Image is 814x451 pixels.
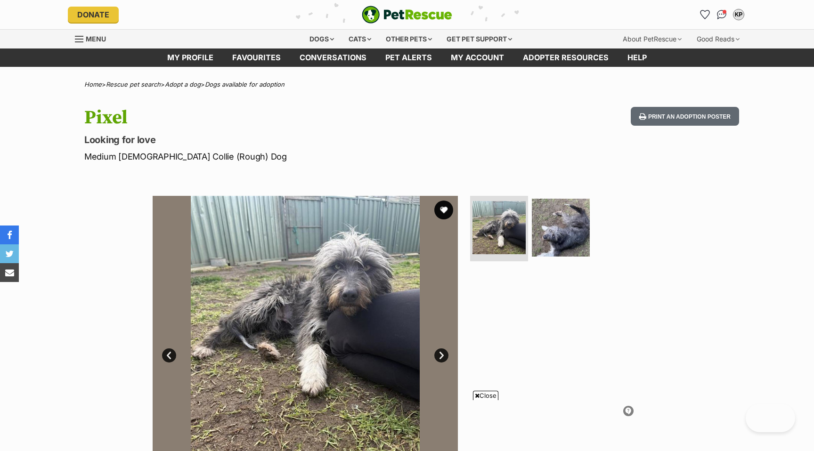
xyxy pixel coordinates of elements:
[165,81,201,88] a: Adopt a dog
[472,201,526,254] img: Photo of Pixel
[290,48,376,67] a: conversations
[473,391,498,400] span: Close
[714,7,729,22] a: Conversations
[68,7,119,23] a: Donate
[690,30,746,48] div: Good Reads
[734,10,743,19] div: KP
[532,199,590,257] img: Photo of Pixel
[513,48,618,67] a: Adopter resources
[223,48,290,67] a: Favourites
[106,81,161,88] a: Rescue pet search
[158,48,223,67] a: My profile
[616,30,688,48] div: About PetRescue
[434,201,453,219] button: favourite
[86,35,106,43] span: Menu
[379,30,439,48] div: Other pets
[731,7,746,22] button: My account
[362,6,452,24] img: logo-e224e6f780fb5917bec1dbf3a21bbac754714ae5b6737aabdf751b685950b380.svg
[746,404,795,432] iframe: Help Scout Beacon - Open
[362,6,452,24] a: PetRescue
[440,30,519,48] div: Get pet support
[717,10,727,19] img: chat-41dd97257d64d25036548639549fe6c8038ab92f7586957e7f3b1b290dea8141.svg
[84,133,483,146] p: Looking for love
[84,81,102,88] a: Home
[697,7,746,22] ul: Account quick links
[303,30,341,48] div: Dogs
[631,107,739,126] button: Print an adoption poster
[624,407,633,415] img: info.svg
[441,48,513,67] a: My account
[342,30,378,48] div: Cats
[162,348,176,362] a: Prev
[376,48,441,67] a: Pet alerts
[205,81,285,88] a: Dogs available for adoption
[84,107,483,129] h1: Pixel
[61,81,753,88] div: > > >
[697,7,712,22] a: Favourites
[84,150,483,163] p: Medium [DEMOGRAPHIC_DATA] Collie (Rough) Dog
[618,48,656,67] a: Help
[75,30,113,47] a: Menu
[434,348,448,362] a: Next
